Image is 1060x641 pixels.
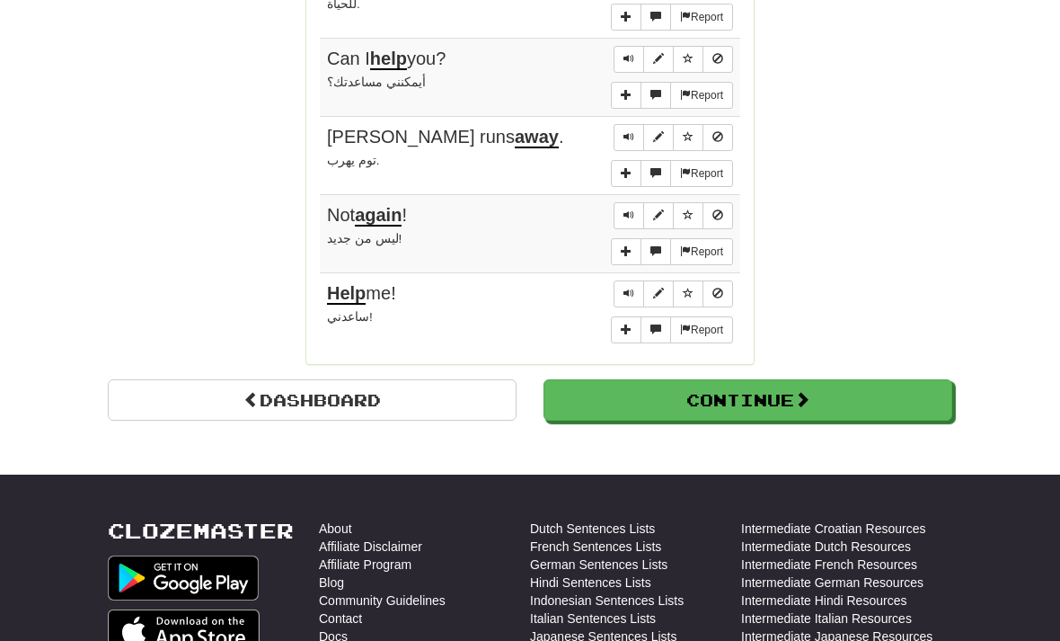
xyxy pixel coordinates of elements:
img: Get it on Google Play [108,556,259,601]
button: Add sentence to collection [611,161,641,188]
button: Toggle favorite [673,203,703,230]
a: French Sentences Lists [530,539,661,556]
button: Toggle ignore [702,203,733,230]
a: Indonesian Sentences Lists [530,592,684,610]
button: Toggle favorite [673,47,703,74]
button: Edit sentence [643,47,674,74]
button: Report [670,83,733,110]
button: Report [670,4,733,31]
a: Dutch Sentences Lists [530,521,655,539]
a: Blog [319,574,344,592]
span: Can I you? [327,49,446,71]
a: Intermediate French Resources [741,556,917,574]
div: More sentence controls [611,83,733,110]
button: Report [670,317,733,344]
a: German Sentences Lists [530,556,667,574]
small: ساعدني! [327,311,373,325]
a: Clozemaster [108,521,294,543]
button: Add sentence to collection [611,239,641,266]
button: Continue [543,380,952,422]
div: More sentence controls [611,4,733,31]
span: me! [327,284,396,306]
a: Italian Sentences Lists [530,610,656,628]
button: Edit sentence [643,281,674,308]
button: Play sentence audio [614,281,644,308]
div: Sentence controls [614,281,733,308]
div: Sentence controls [614,203,733,230]
button: Add sentence to collection [611,4,641,31]
button: Toggle favorite [673,281,703,308]
button: Report [670,161,733,188]
button: Play sentence audio [614,47,644,74]
u: away [515,128,559,149]
u: again [355,206,402,227]
button: Add sentence to collection [611,317,641,344]
a: Dashboard [108,380,517,422]
div: More sentence controls [611,239,733,266]
a: Intermediate Croatian Resources [741,521,925,539]
a: Affiliate Program [319,556,411,574]
div: Sentence controls [614,125,733,152]
button: Report [670,239,733,266]
button: Edit sentence [643,125,674,152]
span: Not ! [327,206,407,227]
u: help [370,49,407,71]
a: Intermediate Hindi Resources [741,592,906,610]
u: Help [327,284,366,306]
button: Toggle ignore [702,125,733,152]
small: أيمكنني مساعدتك؟ [327,76,426,90]
button: Add sentence to collection [611,83,641,110]
a: About [319,521,352,539]
div: Sentence controls [614,47,733,74]
a: Intermediate Dutch Resources [741,539,911,556]
button: Toggle ignore [702,281,733,308]
span: [PERSON_NAME] runs . [327,128,563,149]
small: توم يهرب. [327,155,380,168]
a: Intermediate Italian Resources [741,610,912,628]
a: Intermediate German Resources [741,574,923,592]
div: More sentence controls [611,317,733,344]
button: Toggle favorite [673,125,703,152]
a: Affiliate Disclaimer [319,539,422,556]
button: Play sentence audio [614,203,644,230]
button: Edit sentence [643,203,674,230]
a: Hindi Sentences Lists [530,574,651,592]
a: Community Guidelines [319,592,446,610]
a: Contact [319,610,362,628]
button: Play sentence audio [614,125,644,152]
button: Toggle ignore [702,47,733,74]
small: ليس من جديد! [327,233,402,246]
div: More sentence controls [611,161,733,188]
